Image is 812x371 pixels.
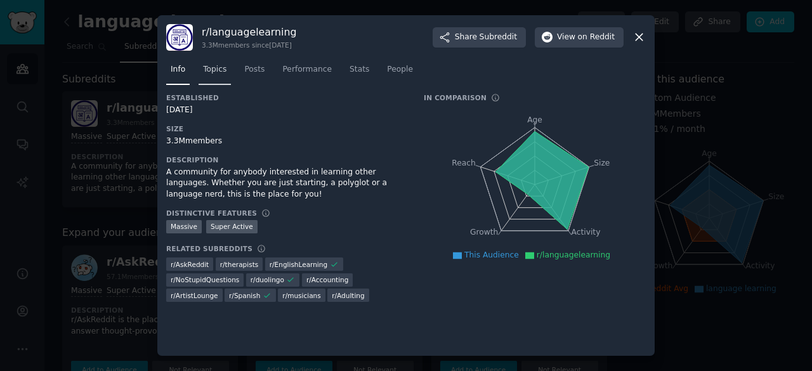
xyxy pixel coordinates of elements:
span: r/languagelearning [537,251,610,259]
tspan: Reach [452,158,476,167]
a: Posts [240,60,269,86]
a: People [383,60,417,86]
button: Viewon Reddit [535,27,624,48]
h3: In Comparison [424,93,487,102]
h3: Related Subreddits [166,244,252,253]
span: Performance [282,64,332,75]
a: Performance [278,60,336,86]
span: r/ NoStupidQuestions [171,275,239,284]
h3: Size [166,124,406,133]
div: A community for anybody interested in learning other languages. Whether you are just starting, a ... [166,167,406,200]
span: View [557,32,615,43]
div: Massive [166,220,202,233]
span: r/ duolingo [251,275,284,284]
div: 3.3M members since [DATE] [202,41,296,49]
span: r/ AskReddit [171,260,209,269]
img: languagelearning [166,24,193,51]
button: ShareSubreddit [433,27,526,48]
div: 3.3M members [166,136,406,147]
div: [DATE] [166,105,406,116]
span: r/ musicians [282,291,320,300]
span: r/ Accounting [306,275,349,284]
a: Topics [199,60,231,86]
h3: Description [166,155,406,164]
span: r/ Adulting [332,291,364,300]
span: r/ ArtistLounge [171,291,218,300]
tspan: Size [594,158,610,167]
tspan: Activity [572,228,601,237]
a: Stats [345,60,374,86]
span: on Reddit [578,32,615,43]
span: Info [171,64,185,75]
span: Subreddit [480,32,517,43]
tspan: Age [527,115,542,124]
h3: Established [166,93,406,102]
span: Posts [244,64,265,75]
span: r/ Spanish [229,291,260,300]
span: Stats [350,64,369,75]
span: People [387,64,413,75]
span: This Audience [464,251,519,259]
span: r/ EnglishLearning [270,260,327,269]
a: Info [166,60,190,86]
h3: r/ languagelearning [202,25,296,39]
span: r/ therapists [220,260,258,269]
span: Share [455,32,517,43]
tspan: Growth [470,228,498,237]
span: Topics [203,64,226,75]
h3: Distinctive Features [166,209,257,218]
div: Super Active [206,220,258,233]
